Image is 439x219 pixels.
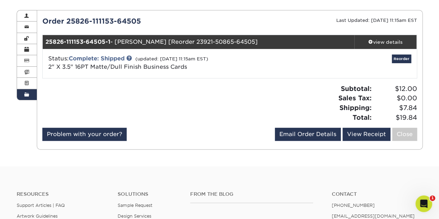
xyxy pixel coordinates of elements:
[430,195,435,201] span: 1
[341,85,372,92] strong: Subtotal:
[275,128,341,141] a: Email Order Details
[37,16,230,26] div: Order 25826-111153-64505
[135,56,208,61] small: (updated: [DATE] 11:15am EST)
[415,195,432,212] iframe: Intercom live chat
[17,191,107,197] h4: Resources
[48,64,187,70] span: 2" X 3.5" 16PT Matte/Dull Finish Business Cards
[43,54,292,71] div: Status:
[343,128,390,141] a: View Receipt
[118,191,179,197] h4: Solutions
[43,35,354,49] div: - [PERSON_NAME] [Reorder 23921-50865-64505]
[190,191,313,197] h4: From the Blog
[392,128,417,141] a: Close
[336,18,417,23] small: Last Updated: [DATE] 11:15am EST
[332,191,422,197] a: Contact
[45,39,110,45] strong: 25826-111153-64505-1
[338,94,372,102] strong: Sales Tax:
[354,35,417,49] a: view details
[339,104,372,111] strong: Shipping:
[332,213,415,219] a: [EMAIL_ADDRESS][DOMAIN_NAME]
[353,113,372,121] strong: Total:
[42,128,127,141] a: Problem with your order?
[118,203,152,208] a: Sample Request
[118,213,151,219] a: Design Services
[374,113,417,123] span: $19.84
[374,93,417,103] span: $0.00
[69,55,125,62] a: Complete: Shipped
[354,39,417,45] div: view details
[374,84,417,94] span: $12.00
[392,54,411,63] a: Reorder
[332,203,375,208] a: [PHONE_NUMBER]
[374,103,417,113] span: $7.84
